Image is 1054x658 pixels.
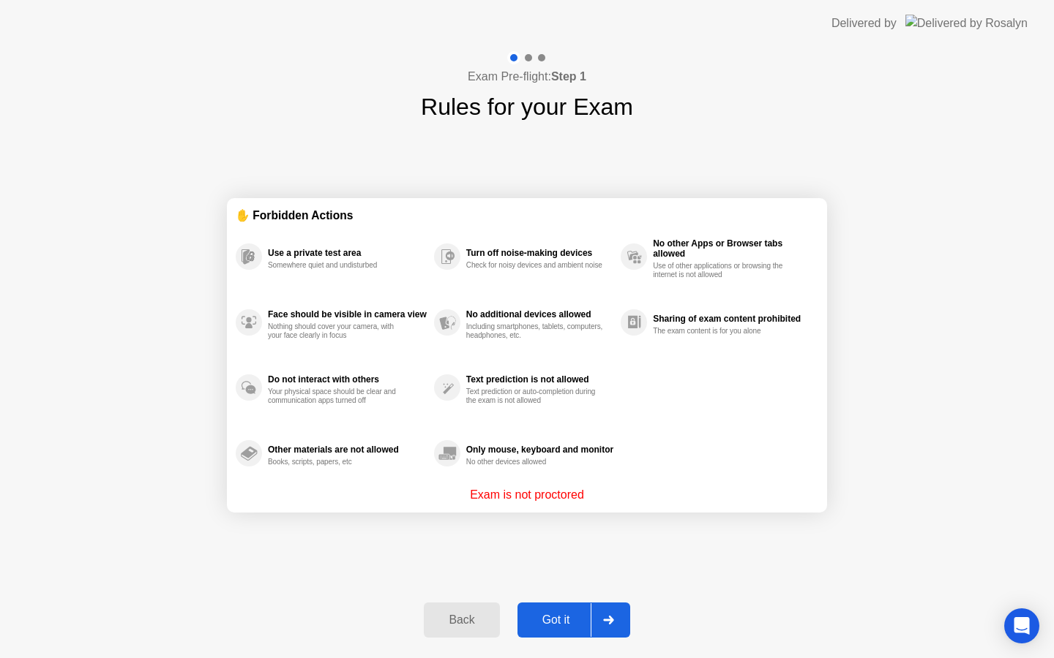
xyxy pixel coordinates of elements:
[831,15,897,32] div: Delivered by
[466,387,605,405] div: Text prediction or auto-completion during the exam is not allowed
[905,15,1028,31] img: Delivered by Rosalyn
[424,602,499,638] button: Back
[517,602,630,638] button: Got it
[268,261,406,270] div: Somewhere quiet and undisturbed
[522,613,591,627] div: Got it
[653,327,791,336] div: The exam content is for you alone
[468,68,586,86] h4: Exam Pre-flight:
[268,374,427,385] div: Do not interact with others
[428,613,495,627] div: Back
[268,458,406,466] div: Books, scripts, papers, etc
[236,207,818,224] div: ✋ Forbidden Actions
[1004,608,1039,643] div: Open Intercom Messenger
[466,248,613,258] div: Turn off noise-making devices
[466,445,613,455] div: Only mouse, keyboard and monitor
[268,248,427,258] div: Use a private test area
[653,238,811,259] div: No other Apps or Browser tabs allowed
[268,309,427,319] div: Face should be visible in camera view
[421,89,633,124] h1: Rules for your Exam
[470,486,584,504] p: Exam is not proctored
[466,322,605,340] div: Including smartphones, tablets, computers, headphones, etc.
[466,309,613,319] div: No additional devices allowed
[653,262,791,279] div: Use of other applications or browsing the internet is not allowed
[551,70,586,83] b: Step 1
[653,314,811,324] div: Sharing of exam content prohibited
[268,445,427,455] div: Other materials are not allowed
[268,387,406,405] div: Your physical space should be clear and communication apps turned off
[466,458,605,466] div: No other devices allowed
[268,322,406,340] div: Nothing should cover your camera, with your face clearly in focus
[466,374,613,385] div: Text prediction is not allowed
[466,261,605,270] div: Check for noisy devices and ambient noise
